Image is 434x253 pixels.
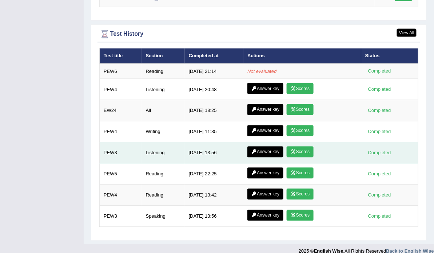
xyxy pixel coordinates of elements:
[185,64,244,79] td: [DATE] 21:14
[100,143,142,164] td: PEW3
[287,83,314,94] a: Scores
[100,206,142,227] td: PEW3
[142,64,185,79] td: Reading
[287,189,314,200] a: Scores
[100,48,142,64] th: Test title
[365,86,394,93] div: Completed
[185,100,244,121] td: [DATE] 18:25
[365,191,394,199] div: Completed
[247,210,283,221] a: Answer key
[365,213,394,220] div: Completed
[100,121,142,143] td: PEW4
[100,185,142,206] td: PEW4
[365,170,394,178] div: Completed
[287,210,314,221] a: Scores
[287,147,314,157] a: Scores
[247,69,276,74] em: Not evaluated
[185,121,244,143] td: [DATE] 11:35
[287,125,314,136] a: Scores
[185,164,244,185] td: [DATE] 22:25
[185,48,244,64] th: Completed at
[365,107,394,114] div: Completed
[100,79,142,100] td: PEW4
[361,48,418,64] th: Status
[185,185,244,206] td: [DATE] 13:42
[185,79,244,100] td: [DATE] 20:48
[247,125,283,136] a: Answer key
[100,64,142,79] td: PEW6
[142,100,185,121] td: All
[100,164,142,185] td: PEW5
[142,185,185,206] td: Reading
[287,104,314,115] a: Scores
[247,189,283,200] a: Answer key
[243,48,361,64] th: Actions
[247,147,283,157] a: Answer key
[142,164,185,185] td: Reading
[185,206,244,227] td: [DATE] 13:56
[185,143,244,164] td: [DATE] 13:56
[142,48,185,64] th: Section
[247,104,283,115] a: Answer key
[99,29,418,40] div: Test History
[365,128,394,136] div: Completed
[142,143,185,164] td: Listening
[100,100,142,121] td: EW24
[142,79,185,100] td: Listening
[287,168,314,179] a: Scores
[365,149,394,157] div: Completed
[142,206,185,227] td: Speaking
[397,29,417,37] a: View All
[365,67,394,75] div: Completed
[142,121,185,143] td: Writing
[247,168,283,179] a: Answer key
[247,83,283,94] a: Answer key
